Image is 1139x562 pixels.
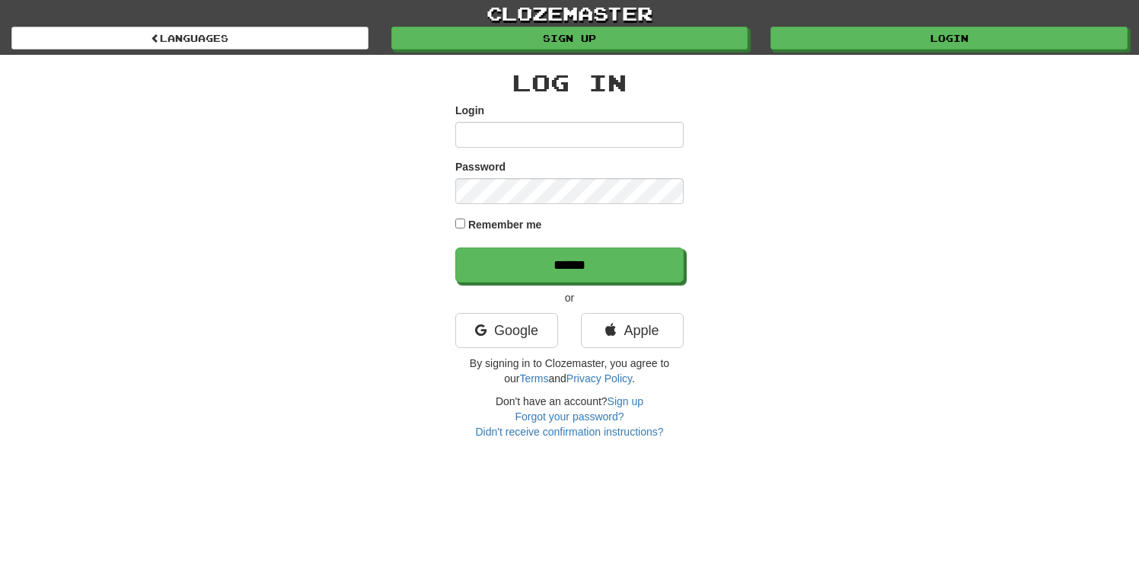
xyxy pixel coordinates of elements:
label: Remember me [468,217,542,232]
a: Google [455,313,558,348]
a: Privacy Policy [566,372,632,385]
a: Didn't receive confirmation instructions? [475,426,663,438]
a: Login [770,27,1128,49]
a: Sign up [391,27,748,49]
a: Sign up [608,395,643,407]
h2: Log In [455,70,684,95]
a: Terms [519,372,548,385]
a: Apple [581,313,684,348]
p: By signing in to Clozemaster, you agree to our and . [455,356,684,386]
a: Forgot your password? [515,410,624,423]
label: Login [455,103,484,118]
p: or [455,290,684,305]
a: Languages [11,27,368,49]
div: Don't have an account? [455,394,684,439]
label: Password [455,159,506,174]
